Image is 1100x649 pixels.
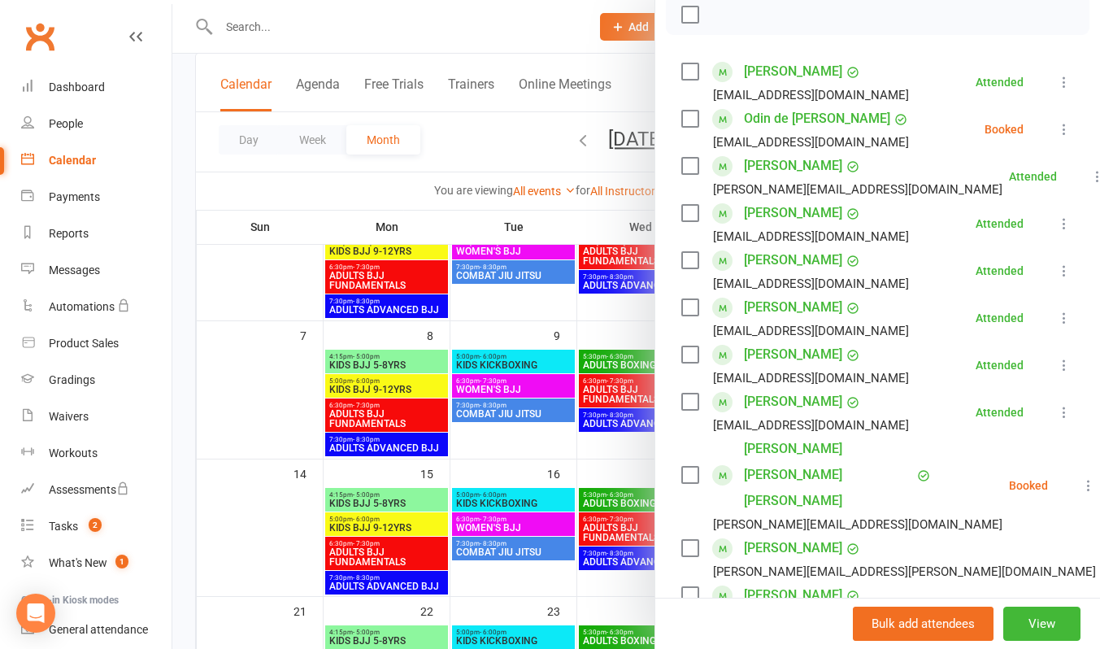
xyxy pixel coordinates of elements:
div: Product Sales [49,337,119,350]
a: Reports [21,216,172,252]
div: [EMAIL_ADDRESS][DOMAIN_NAME] [713,368,909,389]
a: People [21,106,172,142]
a: Odin de [PERSON_NAME] [744,106,890,132]
div: People [49,117,83,130]
div: Attended [976,407,1024,418]
div: Booked [1009,480,1048,491]
div: Attended [976,359,1024,371]
div: Attended [976,265,1024,277]
a: Calendar [21,142,172,179]
div: Payments [49,190,100,203]
a: Gradings [21,362,172,399]
div: [PERSON_NAME][EMAIL_ADDRESS][DOMAIN_NAME] [713,179,1002,200]
a: Workouts [21,435,172,472]
div: General attendance [49,623,148,636]
a: Tasks 2 [21,508,172,545]
div: Attended [976,218,1024,229]
span: 1 [115,555,128,568]
div: [EMAIL_ADDRESS][DOMAIN_NAME] [713,226,909,247]
div: [PERSON_NAME][EMAIL_ADDRESS][PERSON_NAME][DOMAIN_NAME] [713,561,1096,582]
div: Gradings [49,373,95,386]
div: Tasks [49,520,78,533]
div: Messages [49,264,100,277]
a: Product Sales [21,325,172,362]
div: Attended [1009,171,1057,182]
a: [PERSON_NAME] [744,294,842,320]
div: Open Intercom Messenger [16,594,55,633]
div: Calendar [49,154,96,167]
a: Waivers [21,399,172,435]
div: What's New [49,556,107,569]
a: Messages [21,252,172,289]
span: 2 [89,518,102,532]
button: Bulk add attendees [853,607,993,641]
div: [EMAIL_ADDRESS][DOMAIN_NAME] [713,320,909,342]
div: [EMAIL_ADDRESS][DOMAIN_NAME] [713,85,909,106]
div: Reports [49,227,89,240]
div: [EMAIL_ADDRESS][DOMAIN_NAME] [713,415,909,436]
a: Dashboard [21,69,172,106]
a: General attendance kiosk mode [21,612,172,648]
a: [PERSON_NAME] [744,389,842,415]
div: Automations [49,300,115,313]
div: [EMAIL_ADDRESS][DOMAIN_NAME] [713,132,909,153]
div: Assessments [49,483,129,496]
a: [PERSON_NAME] [PERSON_NAME] [PERSON_NAME] [744,436,913,514]
a: What's New1 [21,545,172,581]
div: Workouts [49,446,98,460]
div: Booked [985,124,1024,135]
a: [PERSON_NAME] [744,59,842,85]
div: Attended [976,76,1024,88]
div: [PERSON_NAME][EMAIL_ADDRESS][DOMAIN_NAME] [713,514,1002,535]
div: Waivers [49,410,89,423]
a: Payments [21,179,172,216]
button: View [1003,607,1080,641]
a: Automations [21,289,172,325]
a: Clubworx [20,16,60,57]
a: [PERSON_NAME] [744,535,842,561]
a: [PERSON_NAME] [744,582,842,608]
a: [PERSON_NAME] [744,153,842,179]
div: [EMAIL_ADDRESS][DOMAIN_NAME] [713,273,909,294]
a: [PERSON_NAME] [744,247,842,273]
div: Attended [976,312,1024,324]
a: Assessments [21,472,172,508]
a: [PERSON_NAME] [744,200,842,226]
a: [PERSON_NAME] [744,342,842,368]
div: Dashboard [49,81,105,94]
